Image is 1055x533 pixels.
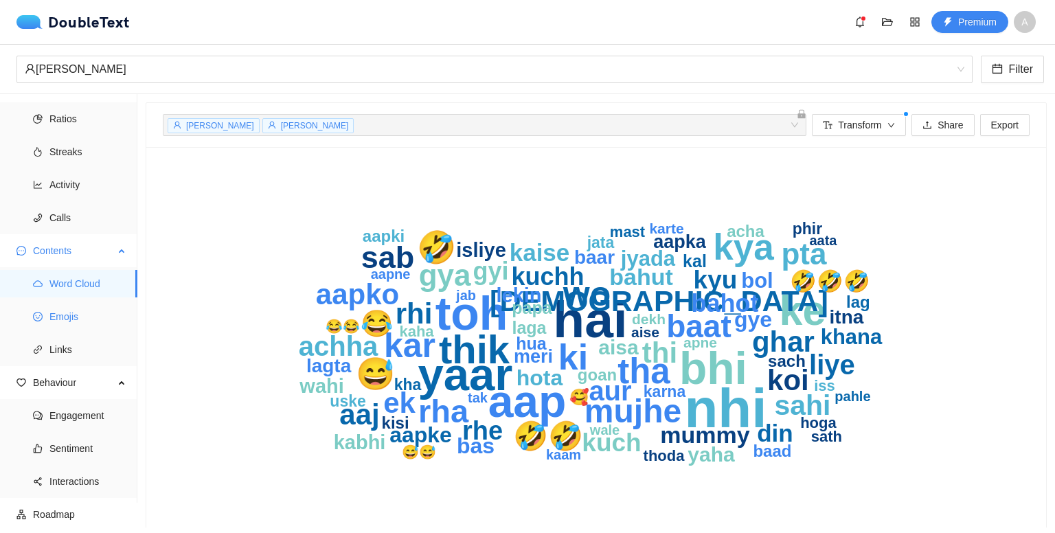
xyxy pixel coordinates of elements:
span: Roadmap [33,501,126,528]
text: thi [642,337,677,369]
span: A [1021,11,1028,33]
text: bol [741,269,773,293]
text: isliye [456,239,506,261]
text: 😂😂 [326,318,360,334]
text: apne [683,334,717,350]
text: ki [558,337,588,377]
button: uploadShare [911,114,974,136]
span: calendar [992,63,1003,76]
text: papa [512,298,552,317]
text: bahot [692,289,759,317]
text: wale [589,422,620,438]
text: gye [734,307,772,332]
span: thunderbolt [943,17,953,28]
text: koi [767,364,809,396]
text: goan [578,365,617,384]
button: calendarFilter [981,56,1044,83]
span: pie-chart [33,114,43,124]
text: jata [587,234,615,251]
text: iss [814,377,835,394]
a: logoDoubleText [16,15,130,29]
text: bahut [609,264,673,290]
text: bas [457,433,495,458]
text: tak [468,390,488,405]
text: gya [419,258,471,292]
text: rhe [462,416,503,445]
text: sab [361,240,415,275]
button: folder-open [876,11,898,33]
span: Interactions [49,468,126,495]
button: font-sizeTransformdown [812,114,906,136]
span: line-chart [33,180,43,190]
text: aapke [389,422,452,447]
text: nhi [685,378,767,439]
text: thik [439,327,510,372]
text: aaj [339,398,379,431]
text: aap [488,376,567,427]
text: ek [383,387,416,419]
text: thoda [644,447,685,464]
span: apartment [16,510,26,519]
span: bell [850,16,870,27]
span: Aachal Prajapati [25,56,964,82]
span: upload [922,120,932,131]
span: Ratios [49,105,126,133]
span: font-size [823,120,832,131]
text: tha [617,352,670,391]
text: achha [299,331,378,361]
text: kaam [546,447,581,462]
text: kaise [510,239,570,266]
span: Activity [49,171,126,199]
text: khana [821,325,883,349]
text: yaar [418,348,513,400]
text: mummy [660,422,749,448]
text: kya [713,227,774,267]
text: aapka [653,231,707,252]
span: user [25,63,36,74]
text: acha [727,222,764,240]
text: liye [809,350,855,380]
span: smile [33,312,43,321]
text: karna [644,383,686,400]
text: baad [753,442,792,460]
text: rhi [396,297,433,330]
text: gyi [473,257,509,285]
text: wahi [299,375,343,397]
text: jyada [620,247,676,271]
text: 😂 [361,308,394,339]
span: Links [49,336,126,363]
text: hota [517,365,563,390]
span: folder-open [877,16,898,27]
text: kal [683,251,707,271]
text: bhi [679,343,747,394]
text: jab [455,288,476,303]
text: kaha [400,323,435,340]
span: fire [33,147,43,157]
span: Word Cloud [49,270,126,297]
text: kuch [582,429,641,457]
span: phone [33,213,43,223]
button: Export [980,114,1030,136]
span: down [887,122,896,131]
button: bell [849,11,871,33]
text: 🤣 [417,229,457,266]
text: baar [574,247,615,268]
text: aisa [598,336,639,359]
text: sach [768,352,806,370]
span: Calls [49,204,126,231]
span: like [33,444,43,453]
div: DoubleText [16,15,130,29]
span: Emojis [49,303,126,330]
span: lock [797,109,806,119]
span: message [16,246,26,256]
text: laga [512,318,547,337]
span: Contents [33,237,114,264]
span: user [173,121,181,129]
text: dekh [632,311,666,327]
text: 😅😅 [402,444,436,460]
span: appstore [905,16,925,27]
text: meri [514,346,553,367]
span: Sentiment [49,435,126,462]
span: Share [938,117,963,133]
text: 🤣🤣🤣 [790,269,870,294]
